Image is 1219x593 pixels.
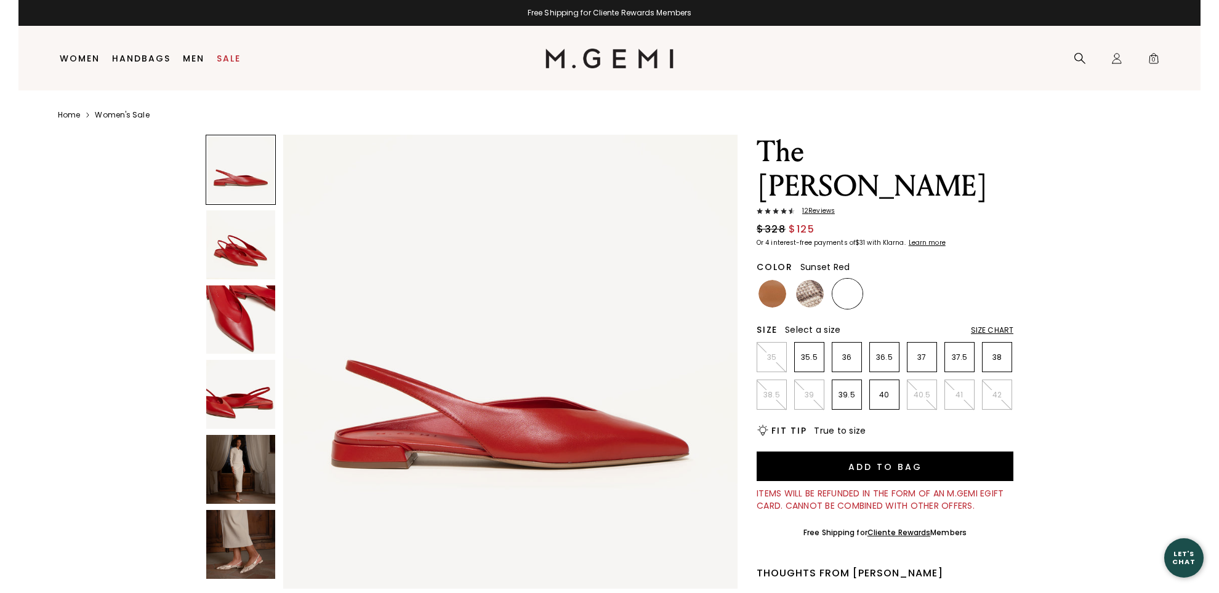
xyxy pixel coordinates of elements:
[832,352,861,362] p: 36
[983,352,1012,362] p: 38
[789,222,815,237] span: $125
[907,352,936,362] p: 37
[785,324,840,336] span: Select a size
[757,207,1013,217] a: 12Reviews
[95,110,149,120] a: Women's Sale
[206,285,275,354] img: The Rosanna
[18,8,1201,18] div: Free Shipping for Cliente Rewards Members
[206,435,275,504] img: The Rosanna
[1164,550,1204,565] div: Let's Chat
[832,390,861,400] p: 39.5
[183,54,204,63] a: Men
[803,528,967,538] div: Free Shipping for Members
[909,238,946,247] klarna-placement-style-cta: Learn more
[757,390,786,400] p: 38.5
[58,110,80,120] a: Home
[757,262,793,272] h2: Color
[945,390,974,400] p: 41
[907,390,936,400] p: 40.5
[795,390,824,400] p: 39
[800,261,850,273] span: Sunset Red
[867,238,907,247] klarna-placement-style-body: with Klarna
[867,527,931,538] a: Cliente Rewards
[771,426,807,436] h2: Fit Tip
[855,238,865,247] klarna-placement-style-amount: $31
[945,352,974,362] p: 37.5
[814,424,866,437] span: True to size
[1148,55,1160,67] span: 0
[834,280,861,308] img: Sunset Red
[206,210,275,279] img: The Rosanna
[757,238,855,247] klarna-placement-style-body: Or 4 interest-free payments of
[60,54,100,63] a: Women
[206,510,275,579] img: The Rosanna
[757,566,1013,581] div: Thoughts from [PERSON_NAME]
[757,222,786,237] span: $328
[545,49,674,68] img: M.Gemi
[795,352,824,362] p: 35.5
[757,452,1013,481] button: Add to Bag
[757,325,778,335] h2: Size
[795,207,835,215] span: 12 Review s
[757,352,786,362] p: 35
[112,54,171,63] a: Handbags
[757,487,1013,512] div: Items will be refunded in the form of an M.Gemi eGift Card. Cannot be combined with other offers.
[283,135,738,589] img: The Rosanna
[870,352,899,362] p: 36.5
[796,280,824,308] img: Multi Python Print
[983,390,1012,400] p: 42
[757,135,1013,204] h1: The [PERSON_NAME]
[870,390,899,400] p: 40
[217,54,241,63] a: Sale
[907,239,946,247] a: Learn more
[206,360,275,429] img: The Rosanna
[971,325,1013,335] div: Size Chart
[758,280,786,308] img: Luggage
